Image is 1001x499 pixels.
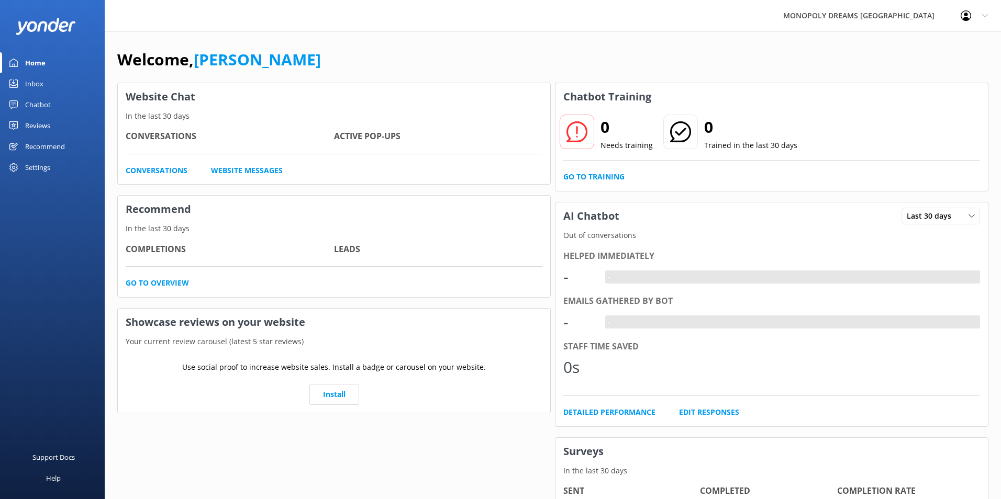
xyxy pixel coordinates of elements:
div: Chatbot [25,94,51,115]
h1: Welcome, [117,47,321,72]
a: Website Messages [211,165,283,176]
h3: Recommend [118,196,550,223]
div: 0s [563,355,595,380]
p: In the last 30 days [555,465,988,477]
p: Trained in the last 30 days [704,140,797,151]
div: Helped immediately [563,249,980,263]
h4: Leads [334,243,542,256]
div: - [605,270,613,284]
a: [PERSON_NAME] [194,49,321,70]
a: Go to Training [563,171,625,183]
span: Last 30 days [907,210,958,222]
h3: Showcase reviews on your website [118,309,550,336]
h4: Conversations [126,130,334,143]
div: - [563,264,595,289]
img: yonder-white-logo.png [16,18,76,35]
div: Support Docs [32,447,75,468]
a: Install [309,384,359,405]
a: Edit Responses [679,406,739,418]
h4: Sent [563,484,700,498]
h4: Completions [126,243,334,256]
div: Help [46,468,61,489]
div: Home [25,52,46,73]
h4: Completed [700,484,837,498]
div: Recommend [25,136,65,157]
h4: Completion Rate [837,484,974,498]
a: Conversations [126,165,187,176]
p: Out of conversations [555,230,988,241]
h4: Active Pop-ups [334,130,542,143]
h3: Surveys [555,438,988,465]
div: Settings [25,157,50,178]
div: - [605,315,613,329]
p: Needs training [600,140,653,151]
p: In the last 30 days [118,110,550,122]
h3: AI Chatbot [555,202,627,230]
p: Use social proof to increase website sales. Install a badge or carousel on your website. [182,361,486,373]
p: Your current review carousel (latest 5 star reviews) [118,336,550,347]
div: Staff time saved [563,340,980,354]
div: - [563,310,595,335]
h2: 0 [600,115,653,140]
h3: Chatbot Training [555,83,659,110]
p: In the last 30 days [118,223,550,234]
a: Detailed Performance [563,406,655,418]
h3: Website Chat [118,83,550,110]
div: Inbox [25,73,43,94]
div: Reviews [25,115,50,136]
h2: 0 [704,115,797,140]
a: Go to overview [126,277,189,289]
div: Emails gathered by bot [563,294,980,308]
